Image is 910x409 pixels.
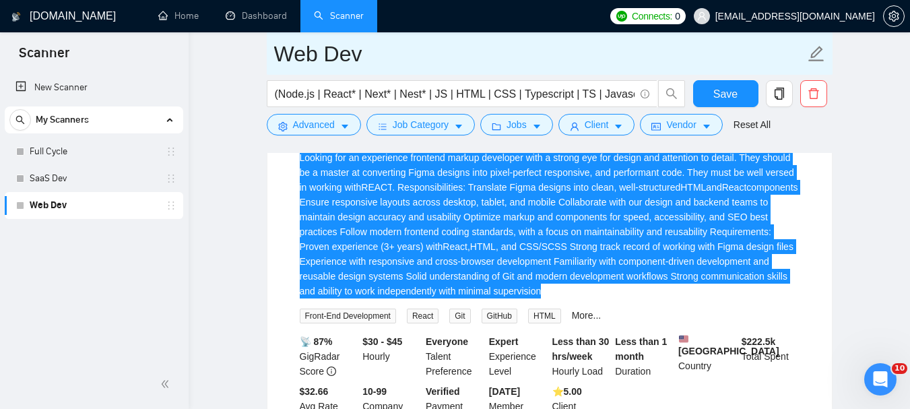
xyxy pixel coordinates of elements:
[11,6,21,28] img: logo
[393,117,449,132] span: Job Category
[713,86,738,102] span: Save
[454,121,463,131] span: caret-down
[640,114,722,135] button: idcardVendorcaret-down
[482,309,517,323] span: GitHub
[278,121,288,131] span: setting
[614,121,623,131] span: caret-down
[679,334,688,344] img: 🇺🇸
[360,334,423,379] div: Hourly
[30,165,158,192] a: SaaS Dev
[274,37,805,71] input: Scanner name...
[675,9,680,24] span: 0
[676,334,739,379] div: Country
[362,336,402,347] b: $30 - $45
[267,114,361,135] button: settingAdvancedcaret-down
[766,80,793,107] button: copy
[8,43,80,71] span: Scanner
[426,336,468,347] b: Everyone
[366,114,475,135] button: barsJob Categorycaret-down
[532,121,542,131] span: caret-down
[678,334,779,356] b: [GEOGRAPHIC_DATA]
[378,121,387,131] span: bars
[10,115,30,125] span: search
[641,90,649,98] span: info-circle
[297,334,360,379] div: GigRadar Score
[407,309,438,323] span: React
[36,106,89,133] span: My Scanners
[615,336,667,362] b: Less than 1 month
[426,386,460,397] b: Verified
[572,310,602,321] a: More...
[651,121,661,131] span: idcard
[666,117,696,132] span: Vendor
[489,386,520,397] b: [DATE]
[9,109,31,131] button: search
[801,88,826,100] span: delete
[616,11,627,22] img: upwork-logo.png
[680,182,706,193] mark: HTML
[492,121,501,131] span: folder
[293,117,335,132] span: Advanced
[883,5,905,27] button: setting
[612,334,676,379] div: Duration
[884,11,904,22] span: setting
[361,182,392,193] mark: REACT
[314,10,364,22] a: searchScanner
[5,106,183,219] li: My Scanners
[864,363,897,396] iframe: Intercom live chat
[632,9,672,24] span: Connects:
[552,336,610,362] b: Less than 30 hrs/week
[693,80,758,107] button: Save
[552,386,582,397] b: ⭐️ 5.00
[507,117,527,132] span: Jobs
[658,80,685,107] button: search
[558,114,635,135] button: userClientcaret-down
[15,74,172,101] a: New Scanner
[340,121,350,131] span: caret-down
[767,88,792,100] span: copy
[734,117,771,132] a: Reset All
[300,150,800,298] div: Looking for an experience frontend markup developer with a strong eye for design and attention to...
[659,88,684,100] span: search
[702,121,711,131] span: caret-down
[528,309,561,323] span: HTML
[585,117,609,132] span: Client
[275,86,635,102] input: Search Freelance Jobs...
[486,334,550,379] div: Experience Level
[550,334,613,379] div: Hourly Load
[166,173,176,184] span: holder
[166,200,176,211] span: holder
[362,386,387,397] b: 10-99
[158,10,199,22] a: homeHome
[160,377,174,391] span: double-left
[742,336,776,347] b: $ 222.5k
[489,336,519,347] b: Expert
[739,334,802,379] div: Total Spent
[449,309,470,323] span: Git
[800,80,827,107] button: delete
[300,336,333,347] b: 📡 87%
[697,11,707,21] span: user
[883,11,905,22] a: setting
[570,121,579,131] span: user
[30,138,158,165] a: Full Cycle
[480,114,553,135] button: folderJobscaret-down
[808,45,825,63] span: edit
[226,10,287,22] a: dashboardDashboard
[166,146,176,157] span: holder
[5,74,183,101] li: New Scanner
[443,241,467,252] mark: React
[470,241,496,252] mark: HTML
[327,367,336,376] span: info-circle
[423,334,486,379] div: Talent Preference
[892,363,907,374] span: 10
[722,182,747,193] mark: React
[30,192,158,219] a: Web Dev
[300,386,329,397] b: $32.66
[300,309,396,323] span: Front-End Development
